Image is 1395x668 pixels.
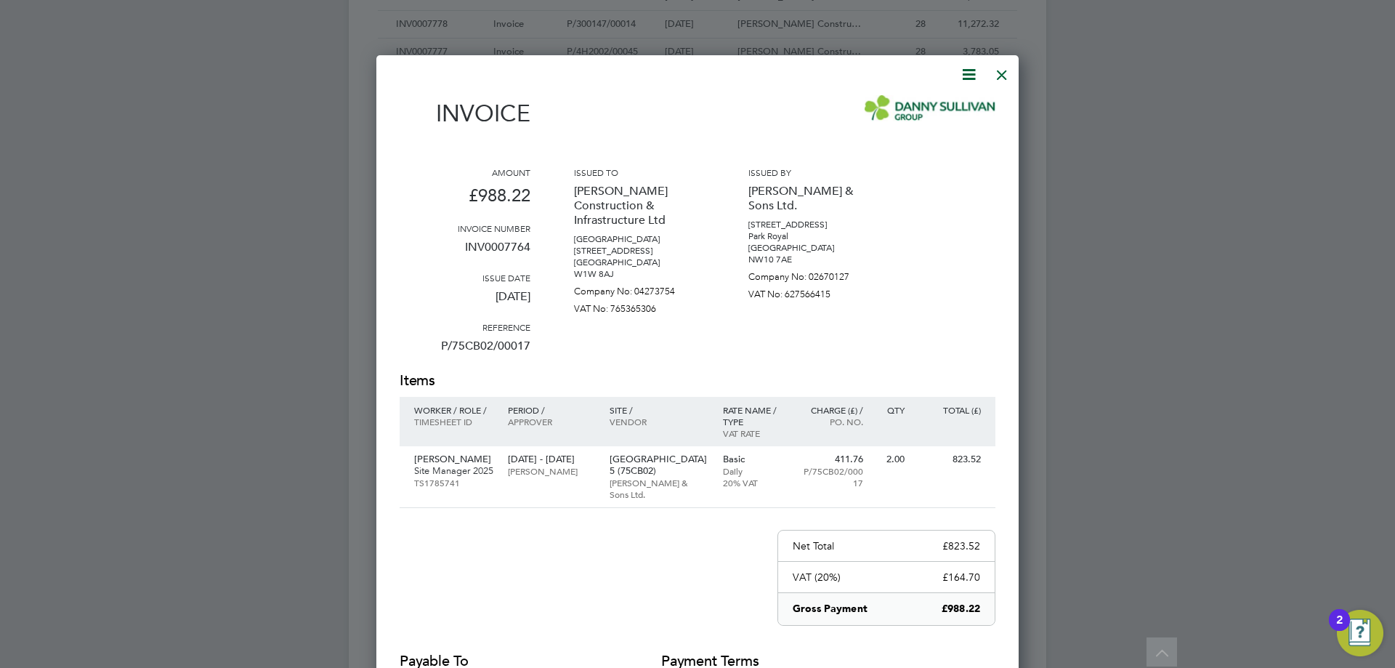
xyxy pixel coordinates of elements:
[800,404,863,416] p: Charge (£) /
[610,416,708,427] p: Vendor
[400,222,530,234] h3: Invoice number
[610,454,708,477] p: [GEOGRAPHIC_DATA] 5 (75CB02)
[748,265,879,283] p: Company No: 02670127
[748,230,879,242] p: Park Royal
[610,404,708,416] p: Site /
[508,454,594,465] p: [DATE] - [DATE]
[574,297,705,315] p: VAT No: 765365306
[414,454,493,465] p: [PERSON_NAME]
[800,454,863,465] p: 411.76
[919,404,981,416] p: Total (£)
[942,571,980,584] p: £164.70
[723,454,786,465] p: Basic
[748,254,879,265] p: NW10 7AE
[400,100,530,127] h1: Invoice
[723,427,786,439] p: VAT rate
[748,166,879,178] h3: Issued by
[574,257,705,268] p: [GEOGRAPHIC_DATA]
[574,280,705,297] p: Company No: 04273754
[748,178,879,219] p: [PERSON_NAME] & Sons Ltd.
[800,416,863,427] p: Po. No.
[574,178,705,233] p: [PERSON_NAME] Construction & Infrastructure Ltd
[610,477,708,500] p: [PERSON_NAME] & Sons Ltd.
[508,465,594,477] p: [PERSON_NAME]
[414,477,493,488] p: TS1785741
[723,465,786,477] p: Daily
[793,539,834,552] p: Net Total
[942,602,980,616] p: £988.22
[574,233,705,245] p: [GEOGRAPHIC_DATA]
[400,371,995,391] h2: Items
[800,465,863,488] p: P/75CB02/00017
[414,416,493,427] p: Timesheet ID
[1337,610,1383,656] button: Open Resource Center, 2 new notifications
[723,477,786,488] p: 20% VAT
[748,219,879,230] p: [STREET_ADDRESS]
[400,234,530,272] p: INV0007764
[508,416,594,427] p: Approver
[748,242,879,254] p: [GEOGRAPHIC_DATA]
[723,404,786,427] p: Rate name / type
[793,602,868,616] p: Gross Payment
[942,539,980,552] p: £823.52
[574,166,705,178] h3: Issued to
[1336,620,1343,639] div: 2
[400,321,530,333] h3: Reference
[400,272,530,283] h3: Issue date
[400,178,530,222] p: £988.22
[878,454,905,465] p: 2.00
[793,571,841,584] p: VAT (20%)
[414,465,493,477] p: Site Manager 2025
[574,245,705,257] p: [STREET_ADDRESS]
[414,404,493,416] p: Worker / Role /
[748,283,879,300] p: VAT No: 627566415
[400,166,530,178] h3: Amount
[574,268,705,280] p: W1W 8AJ
[508,404,594,416] p: Period /
[919,454,981,465] p: 823.52
[400,333,530,371] p: P/75CB02/00017
[878,404,905,416] p: QTY
[400,283,530,321] p: [DATE]
[865,95,995,121] img: dannysullivan-logo-remittance.png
